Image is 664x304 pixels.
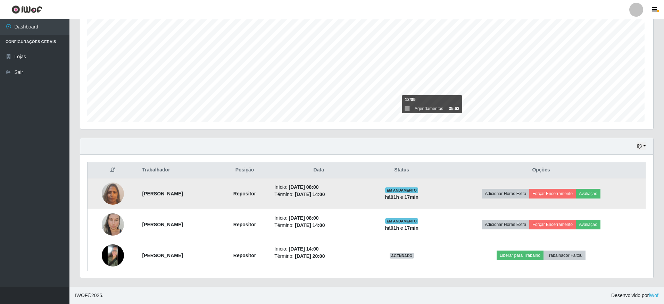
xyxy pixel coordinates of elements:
span: AGENDADO [390,253,414,259]
button: Trabalhador Faltou [543,251,586,260]
button: Avaliação [576,189,600,199]
span: Desenvolvido por [611,292,658,299]
li: Término: [274,253,363,260]
strong: [PERSON_NAME] [142,191,183,196]
th: Status [367,162,436,178]
strong: [PERSON_NAME] [142,253,183,258]
button: Adicionar Horas Extra [482,220,529,229]
span: IWOF [75,293,88,298]
button: Adicionar Horas Extra [482,189,529,199]
button: Forçar Encerramento [529,220,576,229]
img: 1747253938286.jpeg [102,179,124,208]
span: EM ANDAMENTO [385,218,418,224]
time: [DATE] 08:00 [289,184,318,190]
button: Forçar Encerramento [529,189,576,199]
li: Término: [274,191,363,198]
time: [DATE] 14:00 [289,246,318,252]
th: Opções [436,162,646,178]
li: Início: [274,245,363,253]
a: iWof [649,293,658,298]
img: 1748484954184.jpeg [102,244,124,267]
span: EM ANDAMENTO [385,187,418,193]
strong: Repositor [233,191,256,196]
img: 1755391845867.jpeg [102,206,124,243]
img: CoreUI Logo [11,5,42,14]
li: Início: [274,214,363,222]
button: Avaliação [576,220,600,229]
strong: Repositor [233,222,256,227]
time: [DATE] 08:00 [289,215,318,221]
time: [DATE] 20:00 [295,253,325,259]
button: Liberar para Trabalho [497,251,543,260]
li: Término: [274,222,363,229]
span: © 2025 . [75,292,103,299]
time: [DATE] 14:00 [295,222,325,228]
strong: há 01 h e 17 min [385,194,419,200]
li: Início: [274,184,363,191]
th: Trabalhador [138,162,219,178]
th: Posição [219,162,270,178]
strong: há 01 h e 17 min [385,225,419,231]
strong: Repositor [233,253,256,258]
strong: [PERSON_NAME] [142,222,183,227]
time: [DATE] 14:00 [295,192,325,197]
th: Data [270,162,367,178]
